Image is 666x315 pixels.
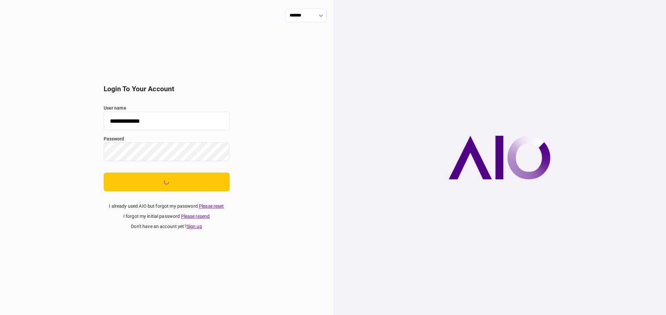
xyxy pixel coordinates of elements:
input: user name [104,112,230,130]
input: show language options [285,9,326,22]
div: I forgot my initial password [104,213,230,220]
input: password [104,142,230,161]
div: don't have an account yet ? [104,223,230,230]
button: login [104,173,230,191]
div: I already used AIO but forgot my password [104,203,230,210]
a: Sign up [187,224,202,229]
a: Please resend [181,214,210,219]
h2: login to your account [104,85,230,93]
label: password [104,136,230,142]
a: Please reset [199,203,224,209]
img: AIO company logo [448,136,551,179]
label: user name [104,105,230,112]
